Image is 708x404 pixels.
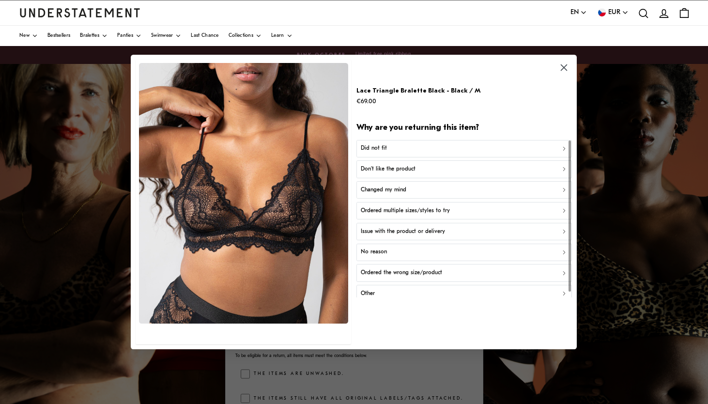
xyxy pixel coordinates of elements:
[356,223,572,240] button: Issue with the product or delivery
[19,33,30,38] span: New
[151,26,181,46] a: Swimwear
[356,160,572,178] button: Don't like the product
[361,248,387,257] p: No reason
[191,33,218,38] span: Last Chance
[570,7,579,18] span: EN
[356,85,481,95] p: Lace Triangle Bralette Black - Black / M
[361,227,445,236] p: Issue with the product or delivery
[361,206,450,216] p: Ordered multiple sizes/styles to try
[570,7,587,18] button: EN
[117,33,133,38] span: Panties
[80,33,99,38] span: Bralettes
[80,26,108,46] a: Bralettes
[361,268,442,278] p: Ordered the wrong size/product
[356,243,572,261] button: No reason
[47,33,70,38] span: Bestsellers
[117,26,141,46] a: Panties
[271,33,284,38] span: Learn
[356,264,572,281] button: Ordered the wrong size/product
[356,140,572,157] button: Did not fit
[361,289,375,298] p: Other
[19,26,38,46] a: New
[356,96,481,107] p: €69.00
[361,144,387,153] p: Did not fit
[361,165,416,174] p: Don't like the product
[356,202,572,219] button: Ordered multiple sizes/styles to try
[271,26,292,46] a: Learn
[597,7,629,18] button: EUR
[356,181,572,199] button: Changed my mind
[608,7,620,18] span: EUR
[191,26,218,46] a: Last Chance
[47,26,70,46] a: Bestsellers
[151,33,173,38] span: Swimwear
[139,63,348,324] img: lace-triangle-bralette-001-saboteur-34043635335333_1_22bb3ddf-7c2f-46f2-b934-ee942a53c53b.jpg
[19,8,140,17] a: Understatement Homepage
[361,186,406,195] p: Changed my mind
[356,285,572,302] button: Other
[229,26,262,46] a: Collections
[229,33,253,38] span: Collections
[356,123,572,134] h2: Why are you returning this item?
